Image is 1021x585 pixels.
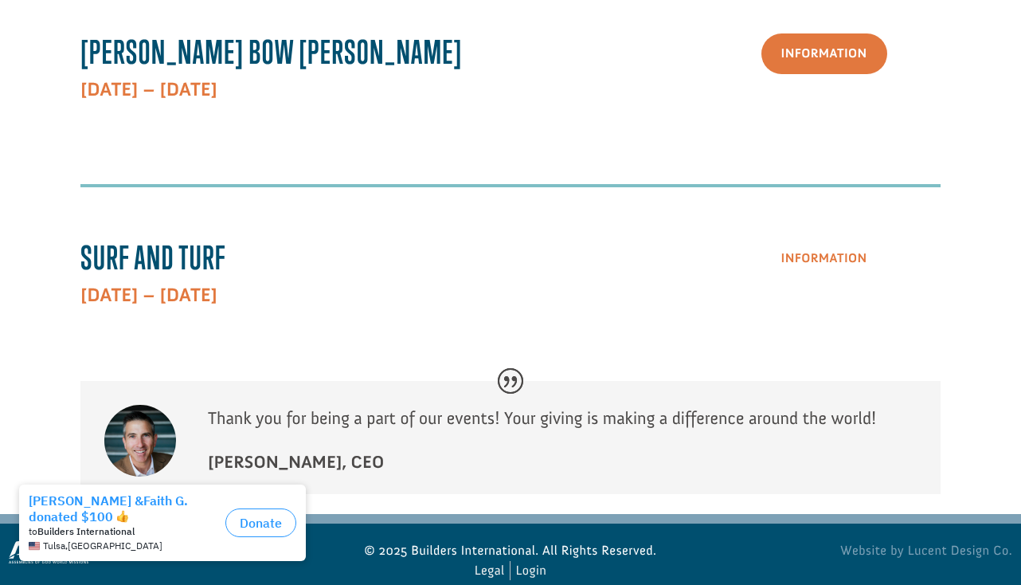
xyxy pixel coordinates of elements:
a: Login [515,561,546,581]
p: © 2025 Builders International. All Rights Reserved. [347,541,675,561]
a: Website by Lucent Design Co. [685,541,1012,561]
p: Thank you for being a part of our events! Your giving is making a difference around the world! [208,405,917,449]
a: Information [761,239,887,280]
div: [PERSON_NAME] &Faith G. donated $100 [29,16,219,48]
span: [PERSON_NAME] Bow [PERSON_NAME] [80,33,463,71]
span: Tulsa , [GEOGRAPHIC_DATA] [43,64,162,75]
strong: [DATE] – [DATE] [80,284,217,307]
div: to [29,49,219,61]
a: Legal [475,561,505,581]
strong: [PERSON_NAME], CEO [208,451,384,473]
a: Information [761,33,887,74]
img: emoji thumbsUp [116,33,129,46]
img: US.png [29,64,40,75]
strong: Builders International [37,49,135,61]
strong: [DATE] – [DATE] [80,78,217,101]
h3: Surf and Turf [80,239,487,285]
button: Donate [225,32,296,61]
